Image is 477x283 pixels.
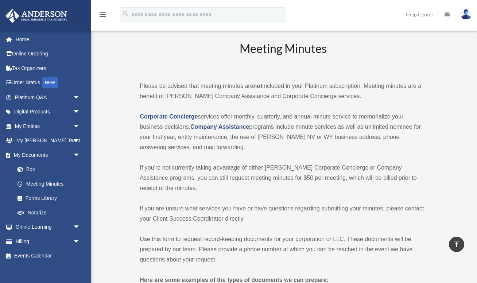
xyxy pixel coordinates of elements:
a: Forms Library [10,191,91,206]
h2: Meeting Minutes [140,40,426,71]
a: Platinum Q&Aarrow_drop_down [5,90,91,105]
span: arrow_drop_down [73,119,88,134]
p: services offer monthly, quarterly, and annual minute service to memorialize your business decisio... [140,112,426,152]
span: arrow_drop_down [73,148,88,163]
div: NEW [42,77,58,88]
a: Events Calendar [5,249,91,263]
a: Notarize [10,205,91,220]
a: vertical_align_top [449,237,464,252]
i: vertical_align_top [452,240,461,248]
span: arrow_drop_down [73,220,88,235]
i: menu [98,10,107,19]
span: arrow_drop_down [73,234,88,249]
span: arrow_drop_down [73,105,88,120]
a: Online Ordering [5,47,91,61]
span: arrow_drop_down [73,133,88,148]
a: My Entitiesarrow_drop_down [5,119,91,133]
strong: Here are some examples of the types of documents we can prepare: [140,277,329,283]
a: Box [10,162,91,177]
a: Billingarrow_drop_down [5,234,91,249]
span: arrow_drop_down [73,90,88,105]
a: menu [98,13,107,19]
a: Tax Organizers [5,61,91,75]
strong: not [253,83,263,89]
i: search [122,10,130,18]
p: Use this form to request record-keeping documents for your corporation or LLC. These documents wi... [140,234,426,265]
a: Digital Productsarrow_drop_down [5,105,91,119]
a: Company Assistance [190,124,249,130]
p: If you’re not currently taking advantage of either [PERSON_NAME] Corporate Concierge or Company A... [140,163,426,193]
p: Please be advised that meeting minutes are included in your Platinum subscription. Meeting minute... [140,81,426,101]
a: My Documentsarrow_drop_down [5,148,91,162]
img: Anderson Advisors Platinum Portal [3,9,69,23]
a: Corporate Concierge [140,113,198,120]
p: If you are unsure what services you have or have questions regarding submitting your minutes, ple... [140,203,426,224]
a: Home [5,32,91,47]
a: Meeting Minutes [10,177,88,191]
a: Online Learningarrow_drop_down [5,220,91,234]
a: My [PERSON_NAME] Teamarrow_drop_down [5,133,91,148]
img: User Pic [461,9,472,20]
a: Order StatusNEW [5,75,91,90]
